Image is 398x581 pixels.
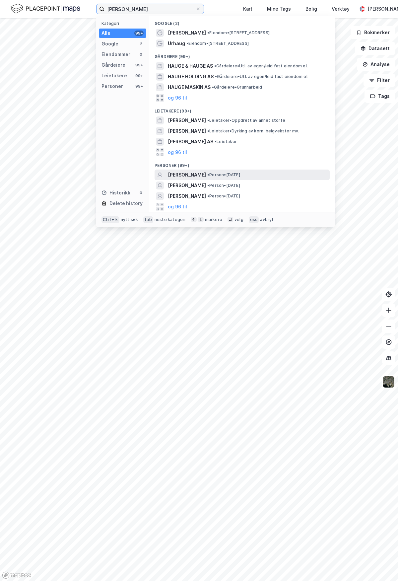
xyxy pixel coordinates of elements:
[207,183,240,188] span: Person • [DATE]
[355,42,395,55] button: Datasett
[168,83,211,91] span: HAUGE MASKIN AS
[207,118,285,123] span: Leietaker • Oppdrett av annet storfe
[215,74,217,79] span: •
[365,90,395,103] button: Tags
[109,199,143,207] div: Delete history
[101,216,119,223] div: Ctrl + k
[207,172,209,177] span: •
[215,139,217,144] span: •
[143,216,153,223] div: tab
[212,85,262,90] span: Gårdeiere • Grunnarbeid
[168,182,206,189] span: [PERSON_NAME]
[149,103,335,115] div: Leietakere (99+)
[101,40,118,48] div: Google
[168,29,206,37] span: [PERSON_NAME]
[243,5,252,13] div: Kart
[168,62,213,70] span: HAUGE & HAUGE AS
[168,138,213,146] span: [PERSON_NAME] AS
[121,217,138,222] div: nytt søk
[101,72,127,80] div: Leietakere
[101,82,123,90] div: Personer
[207,172,240,178] span: Person • [DATE]
[207,193,209,198] span: •
[101,189,130,197] div: Historikk
[205,217,222,222] div: markere
[207,128,299,134] span: Leietaker • Dyrking av korn, belgvekster mv.
[207,128,209,133] span: •
[11,3,80,15] img: logo.f888ab2527a4732fd821a326f86c7f29.svg
[207,193,240,199] span: Person • [DATE]
[364,74,395,87] button: Filter
[186,41,188,46] span: •
[168,127,206,135] span: [PERSON_NAME]
[215,139,237,144] span: Leietaker
[168,148,187,156] button: og 96 til
[155,217,186,222] div: neste kategori
[382,376,395,388] img: 9k=
[101,50,130,58] div: Eiendommer
[305,5,317,13] div: Bolig
[149,49,335,61] div: Gårdeiere (99+)
[134,31,144,36] div: 99+
[365,549,398,581] iframe: Chat Widget
[2,571,31,579] a: Mapbox homepage
[134,62,144,68] div: 99+
[357,58,395,71] button: Analyse
[234,217,243,222] div: velg
[138,52,144,57] div: 0
[212,85,214,90] span: •
[168,94,187,102] button: og 96 til
[138,190,144,195] div: 0
[260,217,274,222] div: avbryt
[168,203,187,211] button: og 96 til
[207,30,209,35] span: •
[168,39,185,47] span: Urhaug
[249,216,259,223] div: esc
[149,16,335,28] div: Google (2)
[149,158,335,170] div: Personer (99+)
[168,116,206,124] span: [PERSON_NAME]
[134,73,144,78] div: 99+
[168,192,206,200] span: [PERSON_NAME]
[214,63,308,69] span: Gårdeiere • Utl. av egen/leid fast eiendom el.
[207,183,209,188] span: •
[215,74,308,79] span: Gårdeiere • Utl. av egen/leid fast eiendom el.
[186,41,249,46] span: Eiendom • [STREET_ADDRESS]
[332,5,350,13] div: Verktøy
[168,171,206,179] span: [PERSON_NAME]
[101,29,110,37] div: Alle
[365,549,398,581] div: Kontrollprogram for chat
[134,84,144,89] div: 99+
[214,63,216,68] span: •
[168,73,214,81] span: HAUGE HOLDING AS
[101,21,146,26] div: Kategori
[101,61,125,69] div: Gårdeiere
[104,4,196,14] input: Søk på adresse, matrikkel, gårdeiere, leietakere eller personer
[267,5,291,13] div: Mine Tags
[207,118,209,123] span: •
[138,41,144,46] div: 2
[207,30,270,36] span: Eiendom • [STREET_ADDRESS]
[351,26,395,39] button: Bokmerker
